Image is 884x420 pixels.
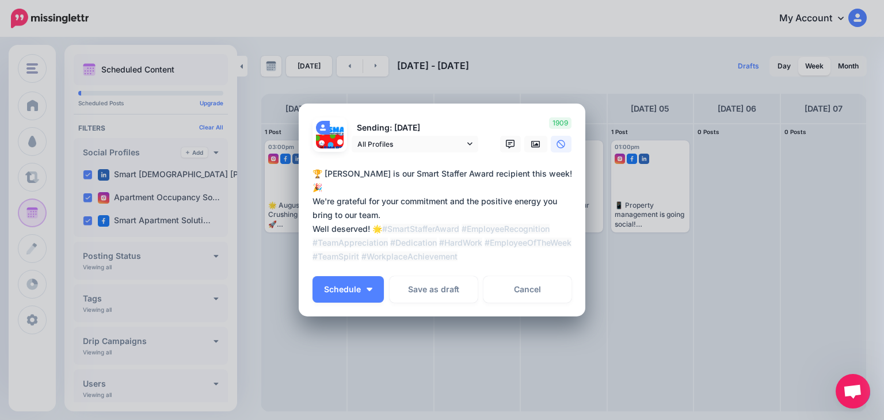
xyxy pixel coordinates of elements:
[313,251,359,261] mark: #TeamSpirit
[367,288,372,291] img: arrow-down-white.png
[352,121,478,135] p: Sending: [DATE]
[352,136,478,152] a: All Profiles
[316,121,330,135] img: user_default_image.png
[313,167,577,264] div: 🏆 [PERSON_NAME] is our Smart Staffer Award recipient this week! 🎉 We're grateful for your commitm...
[483,276,571,303] a: Cancel
[324,285,361,293] span: Schedule
[330,121,344,135] img: 273388243_356788743117728_5079064472810488750_n-bsa130694.png
[390,276,478,303] button: Save as draft
[549,117,571,129] span: 1909
[357,138,464,150] span: All Profiles
[313,276,384,303] button: Schedule
[316,135,344,162] img: 162108471_929565637859961_2209139901119392515_n-bsa130695.jpg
